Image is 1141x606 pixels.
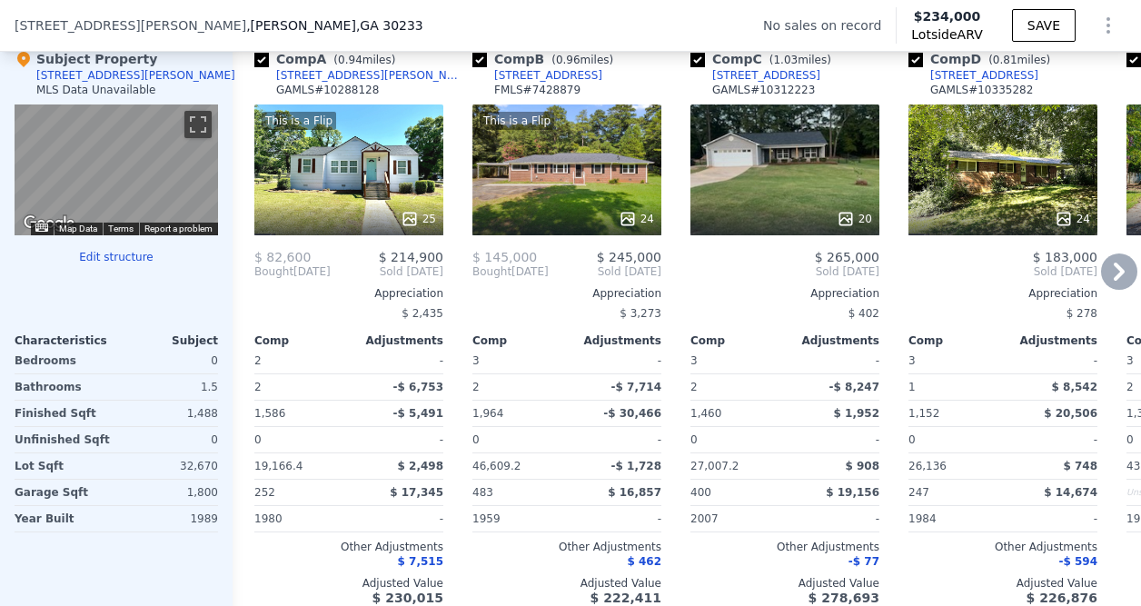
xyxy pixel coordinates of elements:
span: -$ 6,753 [393,381,443,393]
div: 2 [690,374,781,400]
div: Comp C [690,50,838,68]
span: ( miles) [762,54,838,66]
div: 1,488 [120,401,218,426]
div: Street View [15,104,218,235]
span: 26,136 [908,460,947,472]
span: $ 183,000 [1033,250,1097,264]
span: $ 17,345 [390,486,443,499]
span: Sold [DATE] [908,264,1097,279]
span: 483 [472,486,493,499]
span: 0 [1126,433,1134,446]
span: 1,586 [254,407,285,420]
span: 247 [908,486,929,499]
span: 0 [472,433,480,446]
span: $ 278 [1067,307,1097,320]
div: [STREET_ADDRESS][PERSON_NAME] [276,68,465,83]
span: Bought [472,264,511,279]
span: 0 [908,433,916,446]
span: $ 3,273 [620,307,661,320]
div: - [789,427,879,452]
div: Appreciation [690,286,879,301]
span: 400 [690,486,711,499]
span: $ 20,506 [1044,407,1097,420]
div: Bedrooms [15,348,113,373]
div: - [352,348,443,373]
span: Sold [DATE] [549,264,661,279]
div: Comp A [254,50,402,68]
div: Adjustments [785,333,879,348]
div: 1959 [472,506,563,531]
div: GAMLS # 10312223 [712,83,815,97]
img: Google [19,212,79,235]
span: $ 222,411 [590,591,661,605]
span: 46,609.2 [472,460,521,472]
div: - [1007,348,1097,373]
div: Subject Property [15,50,157,68]
span: 0.94 [338,54,362,66]
span: Lotside ARV [911,25,982,44]
div: - [352,506,443,531]
span: Sold [DATE] [331,264,443,279]
button: Map Data [59,223,97,235]
div: - [789,348,879,373]
div: Comp [908,333,1003,348]
div: Adjustments [1003,333,1097,348]
div: 1 [908,374,999,400]
div: FMLS # 7428879 [494,83,580,97]
span: -$ 8,247 [829,381,879,393]
div: Comp [472,333,567,348]
div: GAMLS # 10288128 [276,83,379,97]
span: $ 8,542 [1052,381,1097,393]
div: Finished Sqft [15,401,113,426]
span: 1,152 [908,407,939,420]
div: [STREET_ADDRESS] [712,68,820,83]
div: Characteristics [15,333,116,348]
button: Edit structure [15,250,218,264]
div: 1989 [120,506,218,531]
div: Map [15,104,218,235]
div: Appreciation [254,286,443,301]
a: [STREET_ADDRESS] [908,68,1038,83]
span: $234,000 [914,9,981,24]
div: Adjusted Value [254,576,443,591]
div: Appreciation [908,286,1097,301]
div: Comp D [908,50,1057,68]
div: - [352,427,443,452]
span: $ 226,876 [1027,591,1097,605]
span: 0 [254,433,262,446]
div: Garage Sqft [15,480,113,505]
button: Toggle fullscreen view [184,111,212,138]
div: No sales on record [763,16,896,35]
span: $ 14,674 [1044,486,1097,499]
div: Other Adjustments [690,540,879,554]
div: 2007 [690,506,781,531]
span: -$ 594 [1058,555,1097,568]
div: 1980 [254,506,345,531]
span: $ 278,693 [809,591,879,605]
div: Adjustments [349,333,443,348]
span: $ 7,515 [398,555,443,568]
a: [STREET_ADDRESS] [690,68,820,83]
div: MLS Data Unavailable [36,83,156,97]
span: [STREET_ADDRESS][PERSON_NAME] [15,16,246,35]
div: Year Built [15,506,113,531]
span: ( miles) [981,54,1057,66]
div: [STREET_ADDRESS][PERSON_NAME] [36,68,235,83]
span: $ 230,015 [372,591,443,605]
div: Other Adjustments [254,540,443,554]
div: Lot Sqft [15,453,113,479]
span: 3 [472,354,480,367]
div: 1,800 [120,480,218,505]
div: Comp [254,333,349,348]
div: Adjusted Value [908,576,1097,591]
span: $ 2,498 [398,460,443,472]
a: [STREET_ADDRESS][PERSON_NAME] [254,68,465,83]
span: $ 82,600 [254,250,311,264]
span: $ 19,156 [826,486,879,499]
div: Appreciation [472,286,661,301]
span: 19,166.4 [254,460,303,472]
div: Adjustments [567,333,661,348]
div: Comp [690,333,785,348]
div: 24 [619,210,654,228]
span: 3 [908,354,916,367]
